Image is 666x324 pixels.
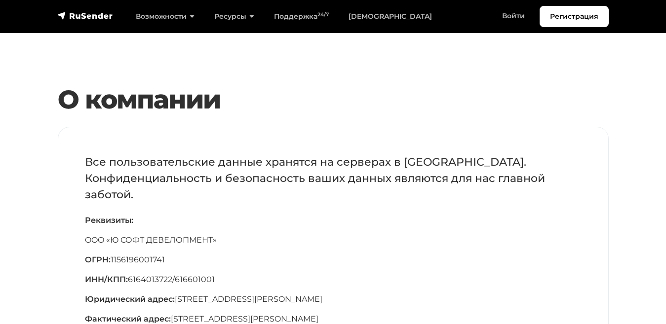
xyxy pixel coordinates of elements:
[85,274,582,286] p: 6164013722/616601001
[85,255,111,264] span: ОГРН:
[85,275,128,284] span: ИНН/КПП:
[204,6,264,27] a: Ресурсы
[58,11,113,21] img: RuSender
[540,6,609,27] a: Регистрация
[85,234,582,246] p: OOO «Ю СОФТ ДЕВЕЛОПМЕНТ»
[85,314,171,324] span: Фактический адрес:
[85,293,582,305] p: [STREET_ADDRESS][PERSON_NAME]
[126,6,204,27] a: Возможности
[58,84,609,115] h1: О компании
[85,254,582,266] p: 1156196001741
[492,6,535,26] a: Войти
[85,154,582,203] p: Все пользовательские данные хранятся на серверах в [GEOGRAPHIC_DATA]. Конфиденциальность и безопа...
[264,6,339,27] a: Поддержка24/7
[85,216,133,225] span: Реквизиты:
[317,11,329,18] sup: 24/7
[85,294,175,304] span: Юридический адрес:
[339,6,442,27] a: [DEMOGRAPHIC_DATA]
